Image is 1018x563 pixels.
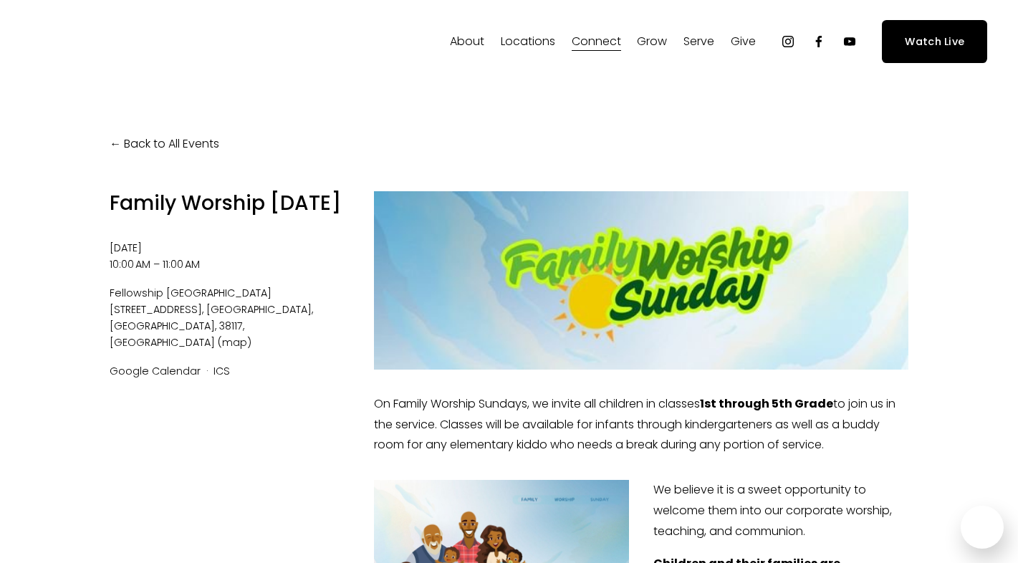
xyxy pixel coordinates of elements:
span: [STREET_ADDRESS] [110,302,206,317]
span: Connect [572,32,621,52]
span: Locations [501,32,555,52]
span: Give [731,32,756,52]
a: Watch Live [882,20,987,62]
span: [GEOGRAPHIC_DATA] [110,335,215,350]
time: 11:00 AM [163,257,200,271]
h1: Family Worship [DATE] [110,191,349,216]
time: [DATE] [110,241,142,255]
a: folder dropdown [683,30,714,53]
a: YouTube [842,34,857,49]
a: Instagram [781,34,795,49]
a: folder dropdown [731,30,756,53]
p: We believe it is a sweet opportunity to welcome them into our corporate worship, teaching, and co... [374,480,908,542]
a: ICS [213,364,230,378]
img: Fellowship Memphis [31,27,231,56]
a: Google Calendar [110,364,201,378]
time: 10:00 AM [110,257,150,271]
a: folder dropdown [450,30,484,53]
a: Back to All Events [110,134,219,155]
span: Serve [683,32,714,52]
a: folder dropdown [572,30,621,53]
a: folder dropdown [501,30,555,53]
a: (map) [218,335,251,350]
span: Fellowship [GEOGRAPHIC_DATA] [110,285,349,302]
span: [GEOGRAPHIC_DATA], [GEOGRAPHIC_DATA], 38117 [110,302,313,333]
p: On Family Worship Sundays, we invite all children in classes to join us in the service. Classes w... [374,394,908,456]
span: About [450,32,484,52]
span: Grow [637,32,667,52]
a: folder dropdown [637,30,667,53]
a: Facebook [812,34,826,49]
strong: 1st through 5th Grade [700,395,833,412]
